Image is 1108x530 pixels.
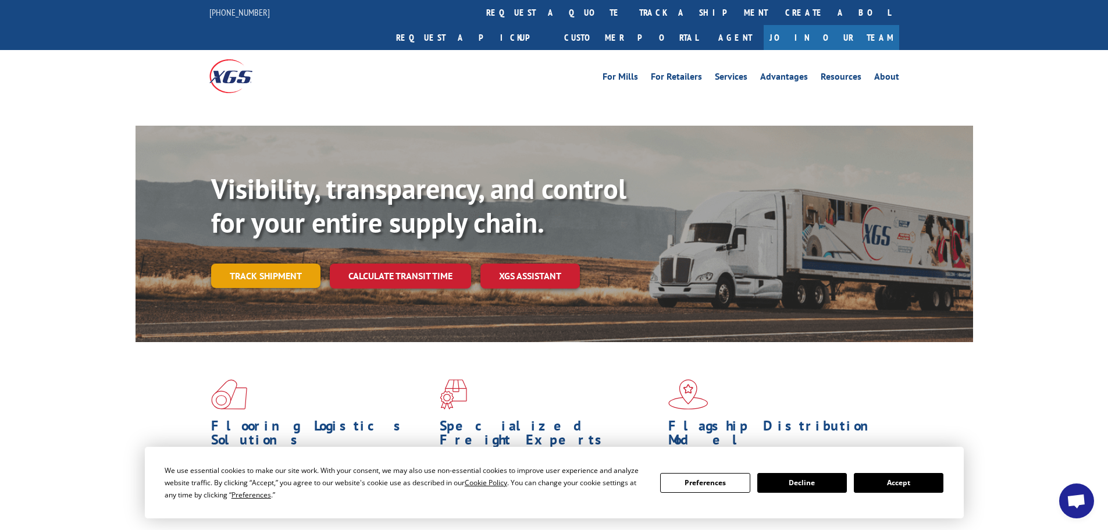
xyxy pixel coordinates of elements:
[651,72,702,85] a: For Retailers
[209,6,270,18] a: [PHONE_NUMBER]
[211,379,247,410] img: xgs-icon-total-supply-chain-intelligence-red
[165,464,646,501] div: We use essential cookies to make our site work. With your consent, we may also use non-essential ...
[555,25,707,50] a: Customer Portal
[1059,483,1094,518] div: Open chat
[854,473,943,493] button: Accept
[668,379,708,410] img: xgs-icon-flagship-distribution-model-red
[480,264,580,289] a: XGS ASSISTANT
[211,419,431,453] h1: Flooring Logistics Solutions
[757,473,847,493] button: Decline
[668,419,888,453] h1: Flagship Distribution Model
[387,25,555,50] a: Request a pickup
[715,72,747,85] a: Services
[821,72,861,85] a: Resources
[603,72,638,85] a: For Mills
[760,72,808,85] a: Advantages
[211,264,320,288] a: Track shipment
[440,379,467,410] img: xgs-icon-focused-on-flooring-red
[330,264,471,289] a: Calculate transit time
[874,72,899,85] a: About
[465,478,507,488] span: Cookie Policy
[231,490,271,500] span: Preferences
[660,473,750,493] button: Preferences
[440,419,660,453] h1: Specialized Freight Experts
[145,447,964,518] div: Cookie Consent Prompt
[707,25,764,50] a: Agent
[211,170,626,240] b: Visibility, transparency, and control for your entire supply chain.
[764,25,899,50] a: Join Our Team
